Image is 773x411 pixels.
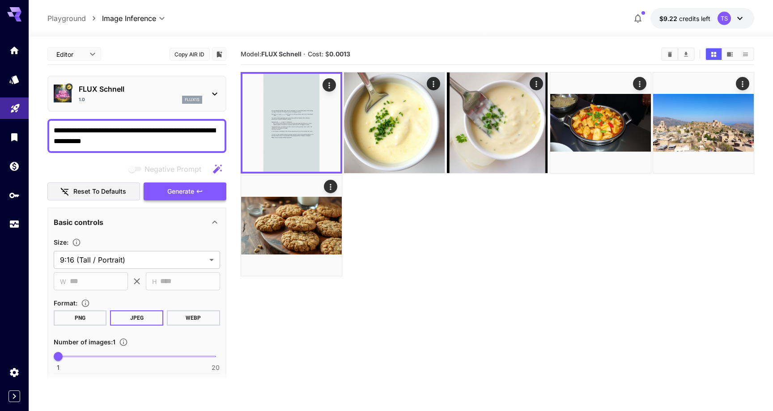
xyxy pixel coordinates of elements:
div: Playground [10,100,21,111]
a: Playground [47,13,86,24]
div: Actions [530,77,544,90]
img: 2Q== [344,72,445,173]
button: $9.2187TS [650,8,754,29]
button: Clear All [662,48,678,60]
button: Specify how many images to generate in a single request. Each image generation will be charged se... [115,338,132,347]
div: API Keys [9,190,20,201]
button: Show media in list view [738,48,753,60]
div: $9.2187 [659,14,710,23]
span: Generate [167,186,194,197]
div: TS [718,12,731,25]
nav: breadcrumb [47,13,102,24]
button: JPEG [110,310,163,326]
div: Actions [324,180,337,193]
button: Download All [678,48,694,60]
span: Image Inference [102,13,156,24]
b: 0.0013 [329,50,350,58]
img: Z [550,72,651,173]
img: Z [242,74,340,172]
span: Cost: $ [308,50,350,58]
div: Wallet [9,161,20,172]
button: Adjust the dimensions of the generated image by specifying its width and height in pixels, or sel... [68,238,85,247]
div: Show media in grid viewShow media in video viewShow media in list view [705,47,754,61]
span: Number of images : 1 [54,338,115,346]
button: Add to library [215,49,223,59]
span: Model: [241,50,302,58]
button: Copy AIR ID [170,48,210,61]
span: 9:16 (Tall / Portrait) [60,254,206,265]
button: PNG [54,310,107,326]
button: Generate [144,182,226,201]
div: Settings [9,367,20,378]
div: Actions [736,77,749,90]
b: FLUX Schnell [261,50,302,58]
span: 20 [212,363,220,372]
button: Expand sidebar [8,390,20,402]
div: Certified Model – Vetted for best performance and includes a commercial license.FLUX Schnell1.0fl... [54,80,220,107]
button: Certified Model – Vetted for best performance and includes a commercial license. [65,84,72,91]
img: Z [653,72,754,173]
button: WEBP [167,310,220,326]
div: Actions [323,78,336,92]
p: · [303,49,306,59]
span: Negative Prompt [144,164,201,174]
button: Reset to defaults [47,182,140,201]
button: Show media in video view [722,48,738,60]
div: Models [9,74,20,85]
div: Basic controls [54,212,220,233]
span: credits left [679,15,710,22]
p: Basic controls [54,217,103,228]
img: 9k= [241,175,342,276]
span: H [152,276,157,287]
p: FLUX Schnell [79,84,202,94]
img: 2Q== [447,72,548,173]
span: Negative prompts are not compatible with the selected model. [127,163,208,174]
span: Format : [54,299,77,307]
span: 1 [57,363,59,372]
p: 1.0 [79,96,85,103]
div: Usage [9,219,20,230]
div: Actions [633,77,646,90]
span: W [60,276,66,287]
p: flux1s [185,97,200,103]
div: Home [9,45,20,56]
div: Actions [427,77,440,90]
button: Choose the file format for the output image. [77,299,93,308]
div: Library [9,131,20,143]
button: Show media in grid view [706,48,722,60]
span: $9.22 [659,15,679,22]
span: Editor [56,50,84,59]
div: Clear AllDownload All [661,47,695,61]
span: Size : [54,238,68,246]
